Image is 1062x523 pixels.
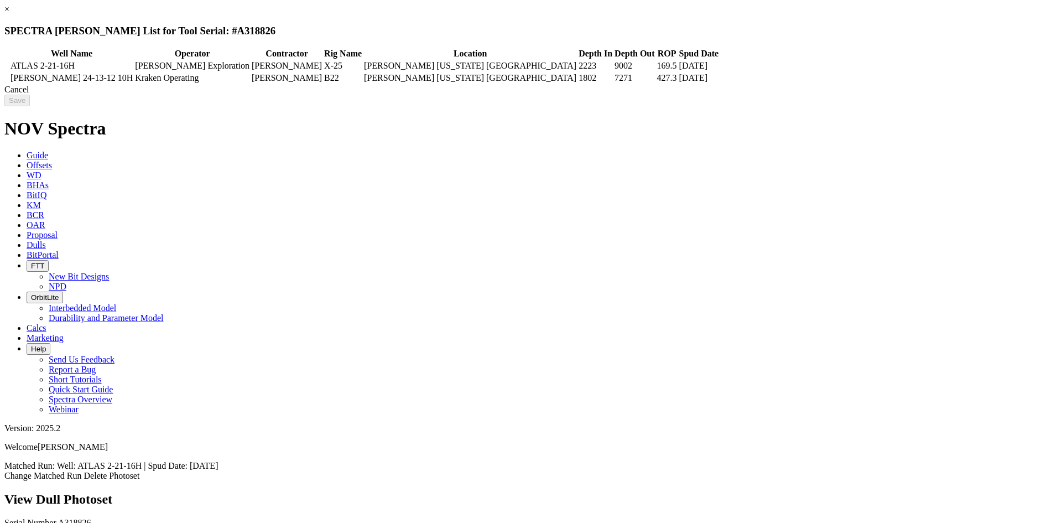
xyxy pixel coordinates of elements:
span: Offsets [27,160,52,170]
a: Delete Photoset [84,471,140,480]
td: [PERSON_NAME] Exploration [134,60,250,71]
a: Short Tutorials [49,375,102,384]
th: Location [363,48,577,59]
td: [PERSON_NAME] [US_STATE] [GEOGRAPHIC_DATA] [363,73,577,84]
th: Depth Out [614,48,655,59]
span: BCR [27,210,44,220]
th: Operator [134,48,250,59]
td: Kraken Operating [134,73,250,84]
span: BitIQ [27,190,46,200]
a: × [4,4,9,14]
td: 1802 [578,73,613,84]
span: [PERSON_NAME] [38,442,108,452]
td: B22 [324,73,362,84]
span: Help [31,345,46,353]
td: X-25 [324,60,362,71]
td: [PERSON_NAME] [251,73,322,84]
a: Change Matched Run [4,471,82,480]
a: Report a Bug [49,365,96,374]
th: Spud Date [679,48,720,59]
td: 427.3 [657,73,678,84]
td: 169.5 [657,60,678,71]
a: Send Us Feedback [49,355,114,364]
span: BitPortal [27,250,59,260]
a: New Bit Designs [49,272,109,281]
span: Matched Run: [4,461,55,470]
a: Spectra Overview [49,395,112,404]
a: NPD [49,282,66,291]
input: Save [4,95,30,106]
span: Proposal [27,230,58,240]
span: Marketing [27,333,64,343]
span: BHAs [27,180,49,190]
span: FTT [31,262,44,270]
td: 9002 [614,60,655,71]
h3: SPECTRA [PERSON_NAME] List for Tool Serial: #A318826 [4,25,1058,37]
span: Guide [27,151,48,160]
span: OrbitLite [31,293,59,302]
span: Well: ATLAS 2-21-16H | Spud Date: [DATE] [57,461,218,470]
th: Rig Name [324,48,362,59]
a: Durability and Parameter Model [49,313,164,323]
a: Quick Start Guide [49,385,113,394]
th: Well Name [10,48,133,59]
td: [DATE] [679,73,720,84]
span: Calcs [27,323,46,333]
p: Welcome [4,442,1058,452]
td: [PERSON_NAME] [251,60,322,71]
div: Cancel [4,85,1058,95]
span: Dulls [27,240,46,250]
td: 2223 [578,60,613,71]
td: ATLAS 2-21-16H [10,60,133,71]
a: Webinar [49,405,79,414]
h2: View Dull Photoset [4,492,1058,507]
a: Interbedded Model [49,303,116,313]
h1: NOV Spectra [4,118,1058,139]
th: Contractor [251,48,322,59]
div: Version: 2025.2 [4,423,1058,433]
td: 7271 [614,73,655,84]
th: ROP [657,48,678,59]
th: Depth In [578,48,613,59]
span: OAR [27,220,45,230]
td: [PERSON_NAME] 24-13-12 10H [10,73,133,84]
td: [PERSON_NAME] [US_STATE] [GEOGRAPHIC_DATA] [363,60,577,71]
span: KM [27,200,41,210]
span: WD [27,170,41,180]
td: [DATE] [679,60,720,71]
